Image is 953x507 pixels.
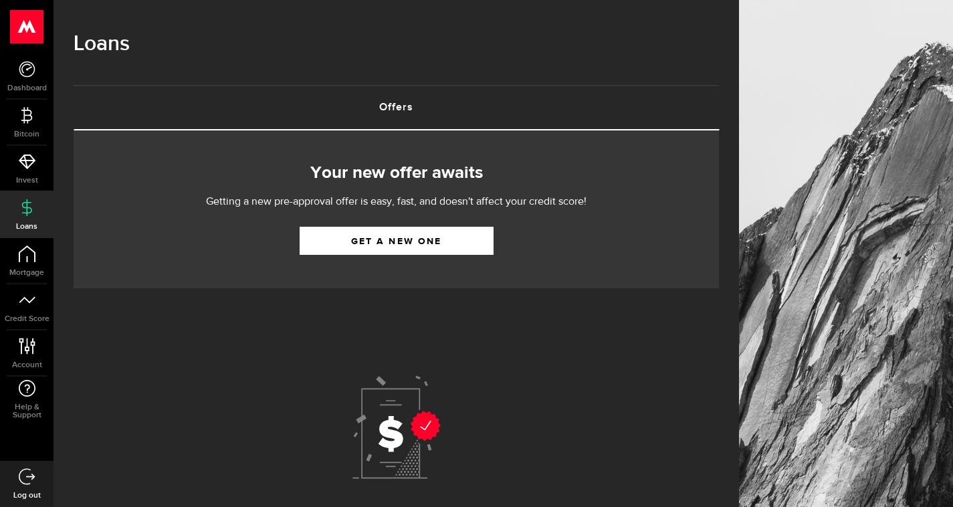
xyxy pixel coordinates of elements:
h2: Your new offer awaits [94,159,699,187]
h1: Loans [74,27,719,62]
a: Get a new one [300,227,494,255]
ul: Tabs Navigation [74,85,719,130]
a: Offers [74,86,719,129]
p: Getting a new pre-approval offer is easy, fast, and doesn't affect your credit score! [166,194,627,210]
iframe: LiveChat chat widget [897,451,953,507]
